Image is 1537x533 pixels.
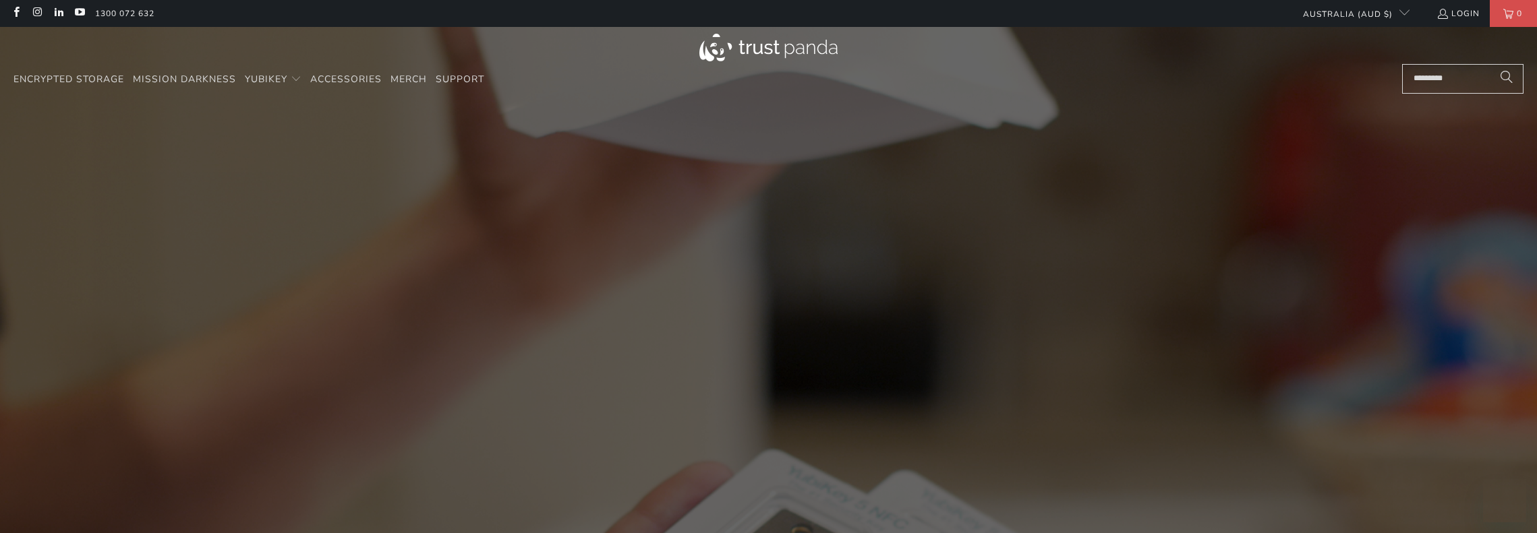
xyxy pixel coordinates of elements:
[1490,64,1524,94] button: Search
[95,6,154,21] a: 1300 072 632
[1483,479,1526,522] iframe: Button to launch messaging window
[31,8,42,19] a: Trust Panda Australia on Instagram
[245,64,301,96] summary: YubiKey
[53,8,64,19] a: Trust Panda Australia on LinkedIn
[699,34,838,61] img: Trust Panda Australia
[13,73,124,86] span: Encrypted Storage
[13,64,484,96] nav: Translation missing: en.navigation.header.main_nav
[74,8,85,19] a: Trust Panda Australia on YouTube
[10,8,22,19] a: Trust Panda Australia on Facebook
[436,64,484,96] a: Support
[436,73,484,86] span: Support
[310,73,382,86] span: Accessories
[13,64,124,96] a: Encrypted Storage
[1437,6,1480,21] a: Login
[390,73,427,86] span: Merch
[245,73,287,86] span: YubiKey
[390,64,427,96] a: Merch
[310,64,382,96] a: Accessories
[133,64,236,96] a: Mission Darkness
[1402,64,1524,94] input: Search...
[133,73,236,86] span: Mission Darkness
